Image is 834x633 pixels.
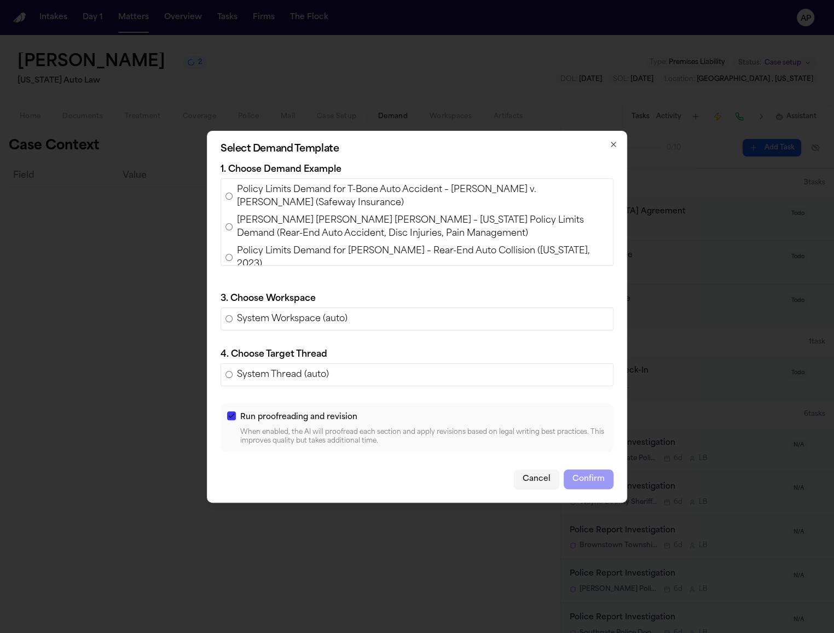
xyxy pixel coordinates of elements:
span: Policy Limits Demand for [PERSON_NAME] – Rear-End Auto Collision ([US_STATE], 2023) [237,245,609,271]
input: System Workspace (auto) [225,315,233,322]
span: System Workspace (auto) [237,312,347,326]
h2: Select Demand Template [221,144,613,154]
p: 3. Choose Workspace [221,292,613,305]
input: Policy Limits Demand for [PERSON_NAME] – Rear-End Auto Collision ([US_STATE], 2023) [225,254,233,261]
span: Run proofreading and revision [240,413,357,421]
input: System Thread (auto) [225,371,233,378]
span: System Thread (auto) [237,368,329,381]
input: [PERSON_NAME] [PERSON_NAME] [PERSON_NAME] – [US_STATE] Policy Limits Demand (Rear-End Auto Accide... [225,223,233,230]
button: Cancel [514,469,559,489]
p: 1. Choose Demand Example [221,163,613,176]
span: [PERSON_NAME] [PERSON_NAME] [PERSON_NAME] – [US_STATE] Policy Limits Demand (Rear-End Auto Accide... [237,214,609,240]
p: When enabled, the AI will proofread each section and apply revisions based on legal writing best ... [240,428,607,445]
span: Policy Limits Demand for T-Bone Auto Accident – [PERSON_NAME] v. [PERSON_NAME] (Safeway Insurance) [237,183,609,210]
p: 4. Choose Target Thread [221,348,613,361]
input: Policy Limits Demand for T-Bone Auto Accident – [PERSON_NAME] v. [PERSON_NAME] (Safeway Insurance) [225,193,233,200]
